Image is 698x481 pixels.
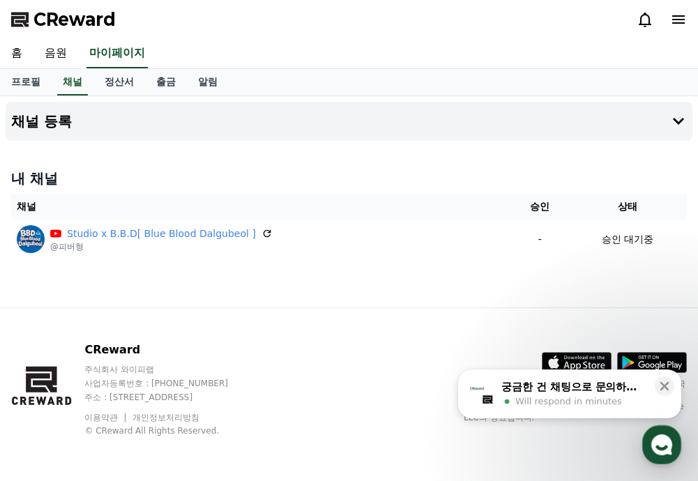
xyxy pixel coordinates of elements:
[569,194,687,220] th: 상태
[93,69,145,96] a: 정산서
[11,8,116,31] a: CReward
[6,102,692,141] button: 채널 등록
[602,232,653,247] p: 승인 대기중
[33,39,78,68] a: 음원
[33,8,116,31] span: CReward
[132,413,199,422] a: 개인정보처리방침
[84,378,255,389] p: 사업자등록번호 : [PHONE_NUMBER]
[57,69,88,96] a: 채널
[86,39,148,68] a: 마이페이지
[84,413,128,422] a: 이용약관
[84,342,255,358] p: CReward
[11,114,72,129] h4: 채널 등록
[11,169,687,188] h4: 내 채널
[11,194,511,220] th: 채널
[187,69,229,96] a: 알림
[50,241,273,252] p: @피버형
[17,225,45,253] img: Studio x B.B.D[ Blue Blood Dalgubeol ]
[511,194,568,220] th: 승인
[84,425,255,436] p: © CReward All Rights Reserved.
[84,364,255,375] p: 주식회사 와이피랩
[145,69,187,96] a: 출금
[517,232,563,247] p: -
[67,227,256,241] a: Studio x B.B.D[ Blue Blood Dalgubeol ]
[84,392,255,403] p: 주소 : [STREET_ADDRESS]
